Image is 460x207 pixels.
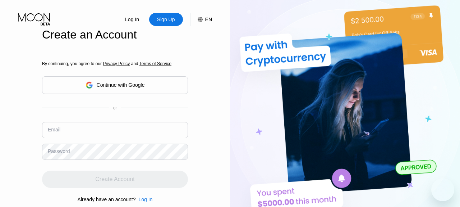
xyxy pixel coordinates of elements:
[48,148,70,154] div: Password
[124,16,140,23] div: Log In
[156,16,176,23] div: Sign Up
[48,127,60,132] div: Email
[113,105,117,111] div: or
[135,197,152,202] div: Log In
[97,82,145,88] div: Continue with Google
[130,61,139,66] span: and
[78,197,136,202] div: Already have an account?
[205,17,212,22] div: EN
[139,61,171,66] span: Terms of Service
[138,197,152,202] div: Log In
[115,13,149,26] div: Log In
[149,13,183,26] div: Sign Up
[42,76,188,94] div: Continue with Google
[42,61,188,66] div: By continuing, you agree to our
[103,61,130,66] span: Privacy Policy
[190,13,212,26] div: EN
[431,178,454,201] iframe: Button to launch messaging window
[42,28,188,41] div: Create an Account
